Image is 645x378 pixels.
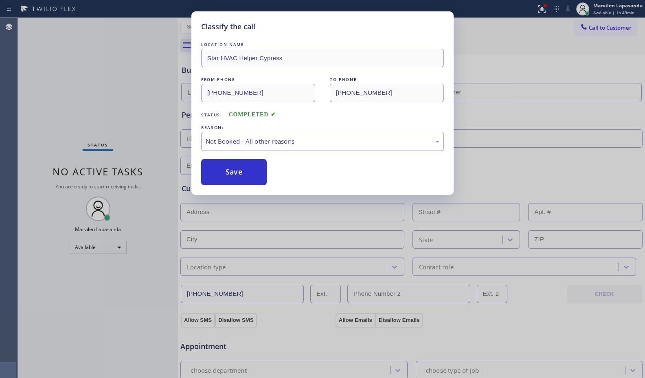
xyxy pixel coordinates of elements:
[201,21,255,32] h5: Classify the call
[201,84,315,102] input: From phone
[201,123,444,132] div: REASON:
[229,111,276,118] span: COMPLETED
[201,75,315,84] div: FROM PHONE
[206,137,439,146] div: Not Booked - All other reasons
[330,75,444,84] div: TO PHONE
[201,159,267,185] button: Save
[201,112,222,118] span: Status:
[201,40,444,49] div: LOCATION NAME
[330,84,444,102] input: To phone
